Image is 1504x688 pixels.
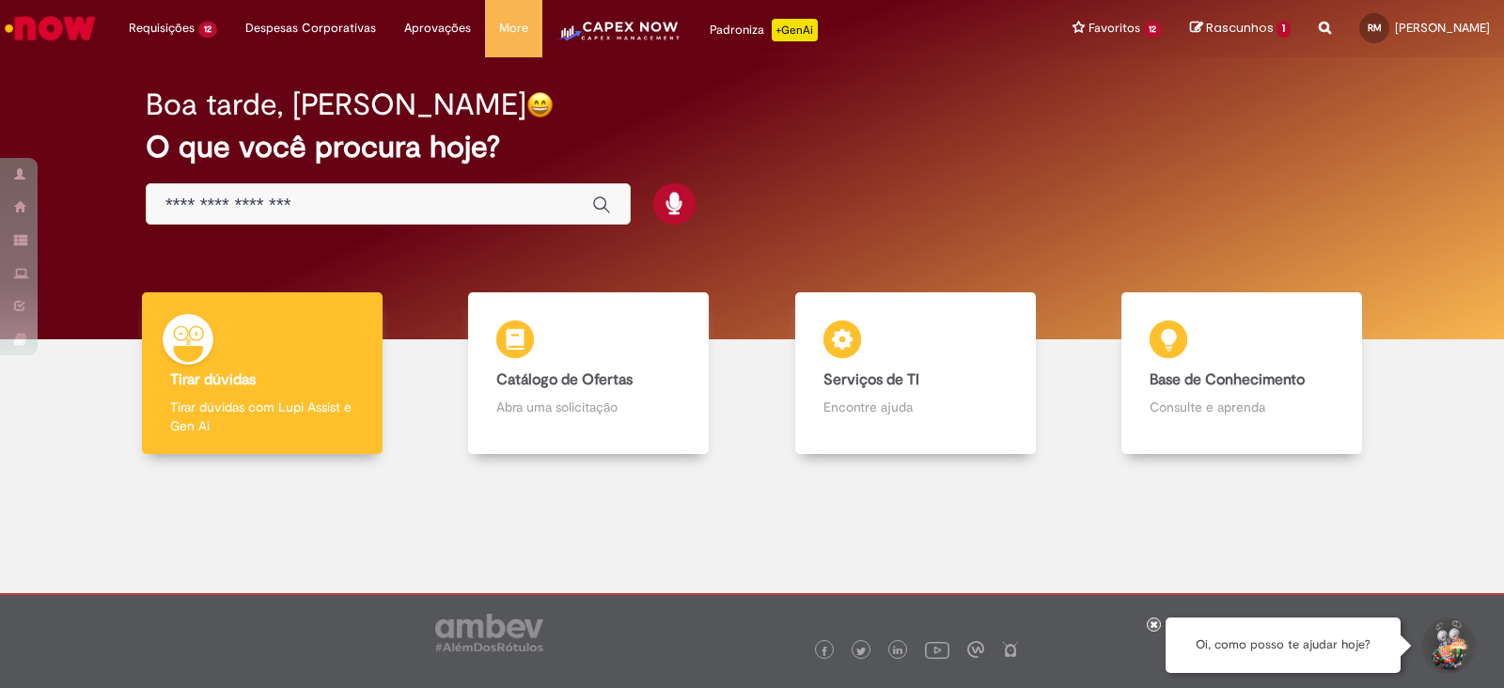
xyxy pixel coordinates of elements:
[752,292,1079,455] a: Serviços de TI Encontre ajuda
[823,398,1008,416] p: Encontre ajuda
[2,9,99,47] img: ServiceNow
[170,370,256,389] b: Tirar dúvidas
[198,22,217,38] span: 12
[1150,370,1305,389] b: Base de Conhecimento
[967,641,984,658] img: logo_footer_workplace.png
[556,19,681,56] img: CapexLogo5.png
[893,646,902,657] img: logo_footer_linkedin.png
[245,19,376,38] span: Despesas Corporativas
[526,91,554,118] img: happy-face.png
[820,647,829,656] img: logo_footer_facebook.png
[426,292,753,455] a: Catálogo de Ofertas Abra uma solicitação
[435,614,543,651] img: logo_footer_ambev_rotulo_gray.png
[1395,20,1490,36] span: [PERSON_NAME]
[1079,292,1406,455] a: Base de Conhecimento Consulte e aprenda
[146,131,1358,164] h2: O que você procura hoje?
[823,370,919,389] b: Serviços de TI
[1150,398,1334,416] p: Consulte e aprenda
[1002,641,1019,658] img: logo_footer_naosei.png
[1089,19,1140,38] span: Favoritos
[496,370,633,389] b: Catálogo de Ofertas
[146,88,526,121] h2: Boa tarde, [PERSON_NAME]
[1190,20,1291,38] a: Rascunhos
[1419,618,1476,674] button: Iniciar Conversa de Suporte
[1144,22,1163,38] span: 12
[499,19,528,38] span: More
[404,19,471,38] span: Aprovações
[496,398,681,416] p: Abra uma solicitação
[925,637,949,662] img: logo_footer_youtube.png
[1206,19,1274,37] span: Rascunhos
[856,647,866,656] img: logo_footer_twitter.png
[772,19,818,41] p: +GenAi
[710,19,818,41] div: Padroniza
[170,398,354,435] p: Tirar dúvidas com Lupi Assist e Gen Ai
[129,19,195,38] span: Requisições
[99,292,426,455] a: Tirar dúvidas Tirar dúvidas com Lupi Assist e Gen Ai
[1368,22,1382,34] span: RM
[1277,21,1291,38] span: 1
[1166,618,1401,673] div: Oi, como posso te ajudar hoje?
